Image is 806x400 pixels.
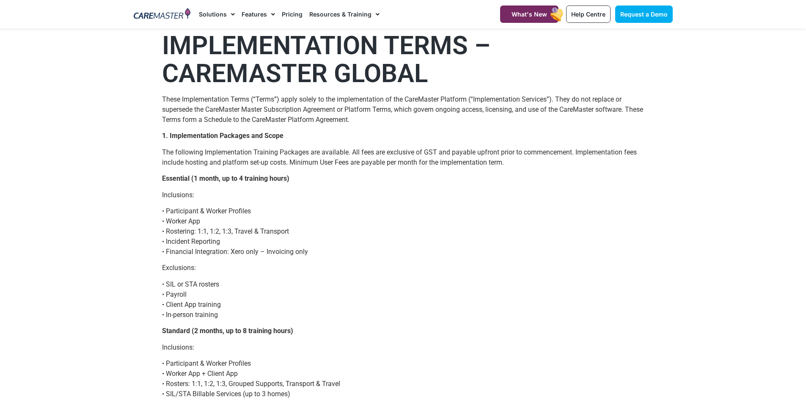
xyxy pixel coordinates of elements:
[162,342,644,353] p: Inclusions:
[571,11,605,18] span: Help Centre
[162,174,289,182] strong: Essential (1 month, up to 4 training hours)
[162,327,293,335] strong: Standard (2 months, up to 8 training hours)
[162,190,644,200] p: Inclusions:
[162,32,644,88] h1: IMPLEMENTATION TERMS – CAREMASTER GLOBAL
[566,6,611,23] a: Help Centre
[620,11,668,18] span: Request a Demo
[162,206,644,257] p: • Participant & Worker Profiles • Worker App • Rostering: 1:1, 1:2, 1:3, Travel & Transport • Inc...
[615,6,673,23] a: Request a Demo
[134,8,191,21] img: CareMaster Logo
[162,132,283,140] strong: 1. Implementation Packages and Scope
[500,6,558,23] a: What's New
[162,147,644,168] p: The following Implementation Training Packages are available. All fees are exclusive of GST and p...
[512,11,547,18] span: What's New
[162,263,644,273] p: Exclusions:
[162,279,644,320] p: • SIL or STA rosters • Payroll • Client App training • In-person training
[162,94,644,125] p: These Implementation Terms (“Terms”) apply solely to the implementation of the CareMaster Platfor...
